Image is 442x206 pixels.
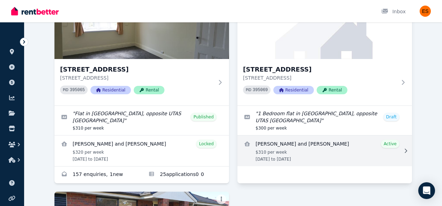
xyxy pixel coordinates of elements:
img: RentBetter [11,6,59,16]
a: View details for Alexander and Jacqueline Altman [237,135,412,166]
a: Edit listing: Flat in Invermay, opposite UTAS Inveresk Campus [54,106,229,135]
span: Residential [90,86,131,94]
code: 395069 [253,88,268,93]
p: [STREET_ADDRESS] [243,74,397,81]
div: Open Intercom Messenger [418,182,435,199]
span: Rental [317,86,347,94]
a: Enquiries for Unit 2/55 Invermay Rd, Invermay [54,167,142,183]
span: Residential [273,86,314,94]
button: More options [216,194,226,204]
small: PID [63,88,68,92]
h3: [STREET_ADDRESS] [243,65,397,74]
span: Rental [134,86,164,94]
h3: [STREET_ADDRESS] [60,65,214,74]
div: Inbox [381,8,406,15]
a: View details for Ashok Sharma and Nirmala Rimal [54,135,229,166]
code: 395065 [70,88,85,93]
a: Applications for Unit 2/55 Invermay Rd, Invermay [142,167,229,183]
small: PID [246,88,251,92]
p: [STREET_ADDRESS] [60,74,214,81]
img: Evangeline Samoilov [420,6,431,17]
a: Edit listing: 1 Bedroom flat in Invermay, opposite UTAS Inveresk Campus [237,106,412,135]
